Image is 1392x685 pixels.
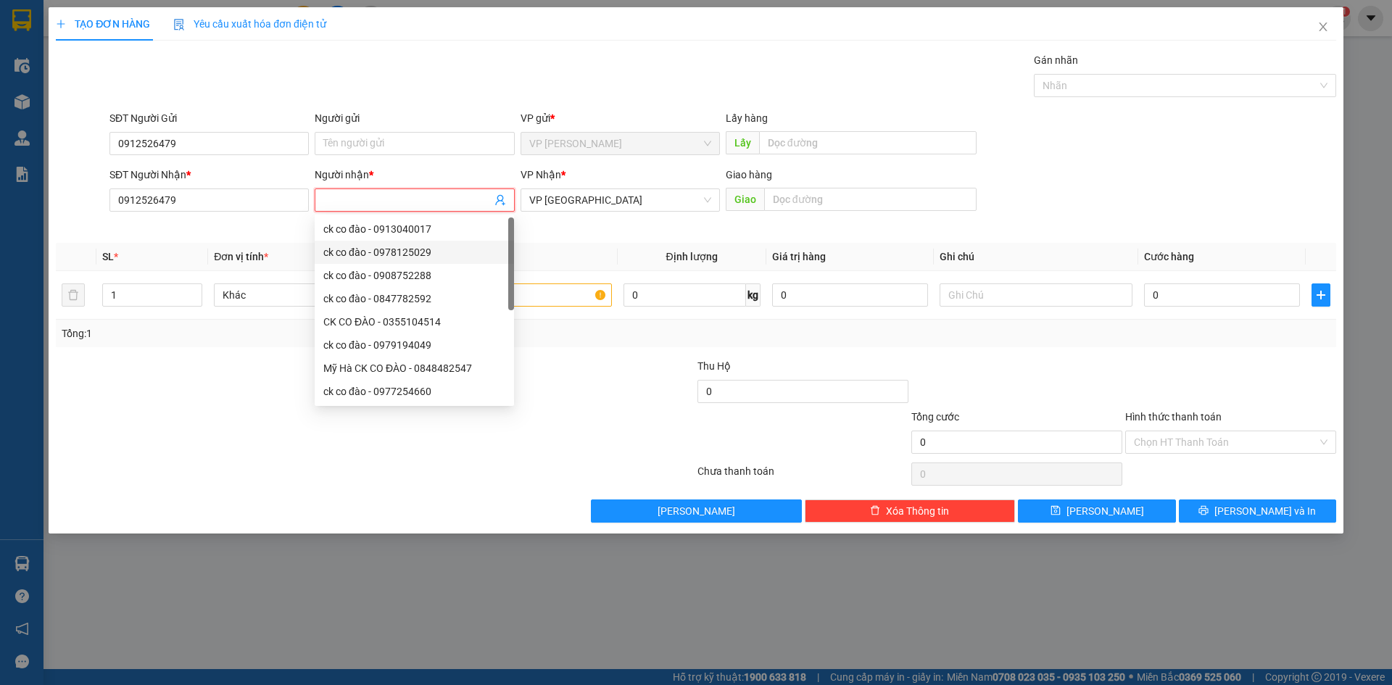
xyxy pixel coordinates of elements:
div: ck co đào - 0847782592 [315,287,514,310]
span: [PERSON_NAME] [658,503,735,519]
div: ck co đào - 0913040017 [323,221,505,237]
div: Mỹ Hà CK CO ĐÀO - 0848482547 [323,360,505,376]
button: save[PERSON_NAME] [1018,499,1175,523]
span: Giao [726,188,764,211]
button: deleteXóa Thông tin [805,499,1016,523]
span: [PERSON_NAME] [1066,503,1144,519]
span: Tổng cước [911,411,959,423]
button: [PERSON_NAME] [591,499,802,523]
span: SL [102,251,114,262]
div: VP gửi [521,110,720,126]
div: Người nhận [315,167,514,183]
span: plus [56,19,66,29]
span: close [1317,21,1329,33]
div: ck co đào - 0979194049 [315,333,514,357]
div: Tổng: 1 [62,325,537,341]
span: Yêu cầu xuất hóa đơn điện tử [173,18,326,30]
div: ck co đào - 0847782592 [323,291,505,307]
button: plus [1312,283,1330,307]
span: user-add [494,194,506,206]
img: icon [173,19,185,30]
span: printer [1198,505,1209,517]
span: Lấy [726,131,759,154]
button: delete [62,283,85,307]
div: SĐT Người Gửi [109,110,309,126]
span: Xóa Thông tin [886,503,949,519]
input: Dọc đường [759,131,977,154]
th: Ghi chú [934,243,1138,271]
button: printer[PERSON_NAME] và In [1179,499,1336,523]
input: Ghi Chú [940,283,1132,307]
span: TẠO ĐƠN HÀNG [56,18,150,30]
span: Đơn vị tính [214,251,268,262]
div: ck co đào - 0978125029 [315,241,514,264]
div: CK CO ĐÀO - 0355104514 [323,314,505,330]
div: ck co đào - 0908752288 [323,267,505,283]
span: Định lượng [666,251,718,262]
label: Hình thức thanh toán [1125,411,1222,423]
div: Người gửi [315,110,514,126]
span: VP Nhận [521,169,561,180]
input: Dọc đường [764,188,977,211]
div: Tên không hợp lệ [315,213,514,230]
button: Close [1303,7,1343,48]
span: plus [1312,289,1330,301]
div: ck co đào - 0908752288 [315,264,514,287]
div: ck co đào - 0977254660 [323,383,505,399]
div: ck co đào - 0977254660 [315,380,514,403]
div: SĐT Người Nhận [109,167,309,183]
span: Khác [223,284,398,306]
span: delete [870,505,880,517]
label: Gán nhãn [1034,54,1078,66]
div: ck co đào - 0979194049 [323,337,505,353]
span: kg [746,283,761,307]
span: Thu Hộ [697,360,731,372]
div: Mỹ Hà CK CO ĐÀO - 0848482547 [315,357,514,380]
span: VP Đà Lạt [529,189,711,211]
div: ck co đào - 0978125029 [323,244,505,260]
span: Lấy hàng [726,112,768,124]
div: CK CO ĐÀO - 0355104514 [315,310,514,333]
span: VP Phan Thiết [529,133,711,154]
span: Giao hàng [726,169,772,180]
input: 0 [772,283,928,307]
div: ck co đào - 0913040017 [315,217,514,241]
div: Chưa thanh toán [696,463,910,489]
span: [PERSON_NAME] và In [1214,503,1316,519]
span: save [1051,505,1061,517]
input: VD: Bàn, Ghế [418,283,611,307]
span: Giá trị hàng [772,251,826,262]
span: Cước hàng [1144,251,1194,262]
